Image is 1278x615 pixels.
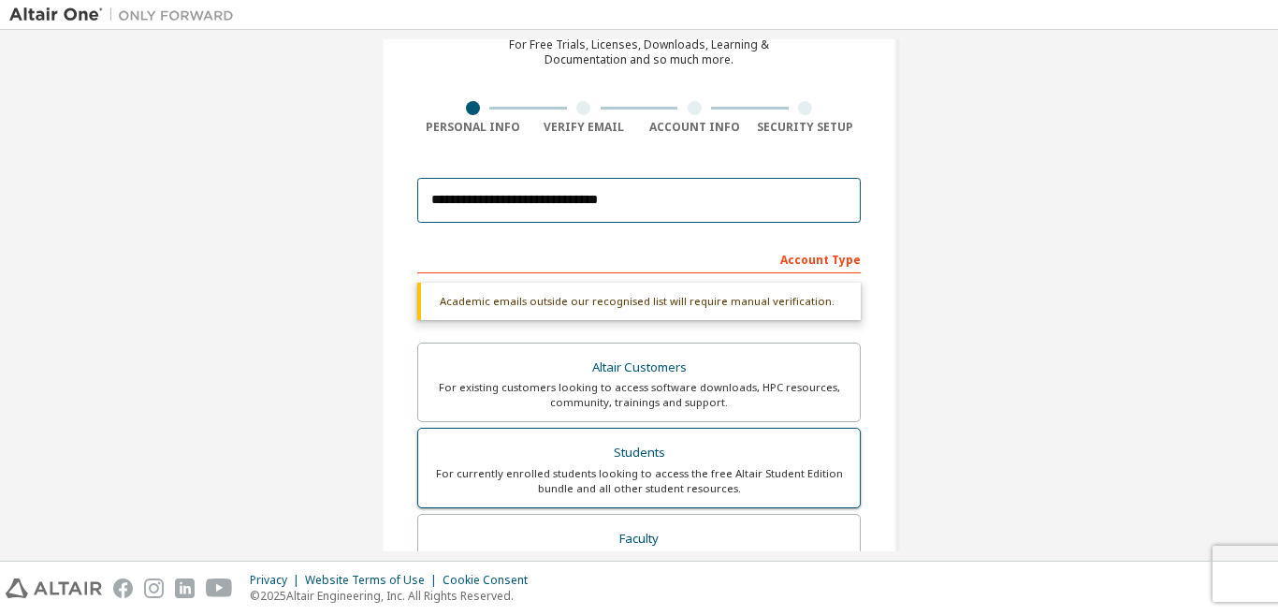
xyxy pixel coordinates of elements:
[9,6,243,24] img: Altair One
[429,355,849,381] div: Altair Customers
[305,573,443,588] div: Website Terms of Use
[417,243,861,273] div: Account Type
[443,573,539,588] div: Cookie Consent
[417,120,529,135] div: Personal Info
[175,578,195,598] img: linkedin.svg
[250,588,539,604] p: © 2025 Altair Engineering, Inc. All Rights Reserved.
[6,578,102,598] img: altair_logo.svg
[429,466,849,496] div: For currently enrolled students looking to access the free Altair Student Edition bundle and all ...
[250,573,305,588] div: Privacy
[639,120,750,135] div: Account Info
[429,526,849,552] div: Faculty
[113,578,133,598] img: facebook.svg
[509,37,769,67] div: For Free Trials, Licenses, Downloads, Learning & Documentation and so much more.
[429,380,849,410] div: For existing customers looking to access software downloads, HPC resources, community, trainings ...
[206,578,233,598] img: youtube.svg
[417,283,861,320] div: Academic emails outside our recognised list will require manual verification.
[429,440,849,466] div: Students
[529,120,640,135] div: Verify Email
[144,578,164,598] img: instagram.svg
[750,120,862,135] div: Security Setup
